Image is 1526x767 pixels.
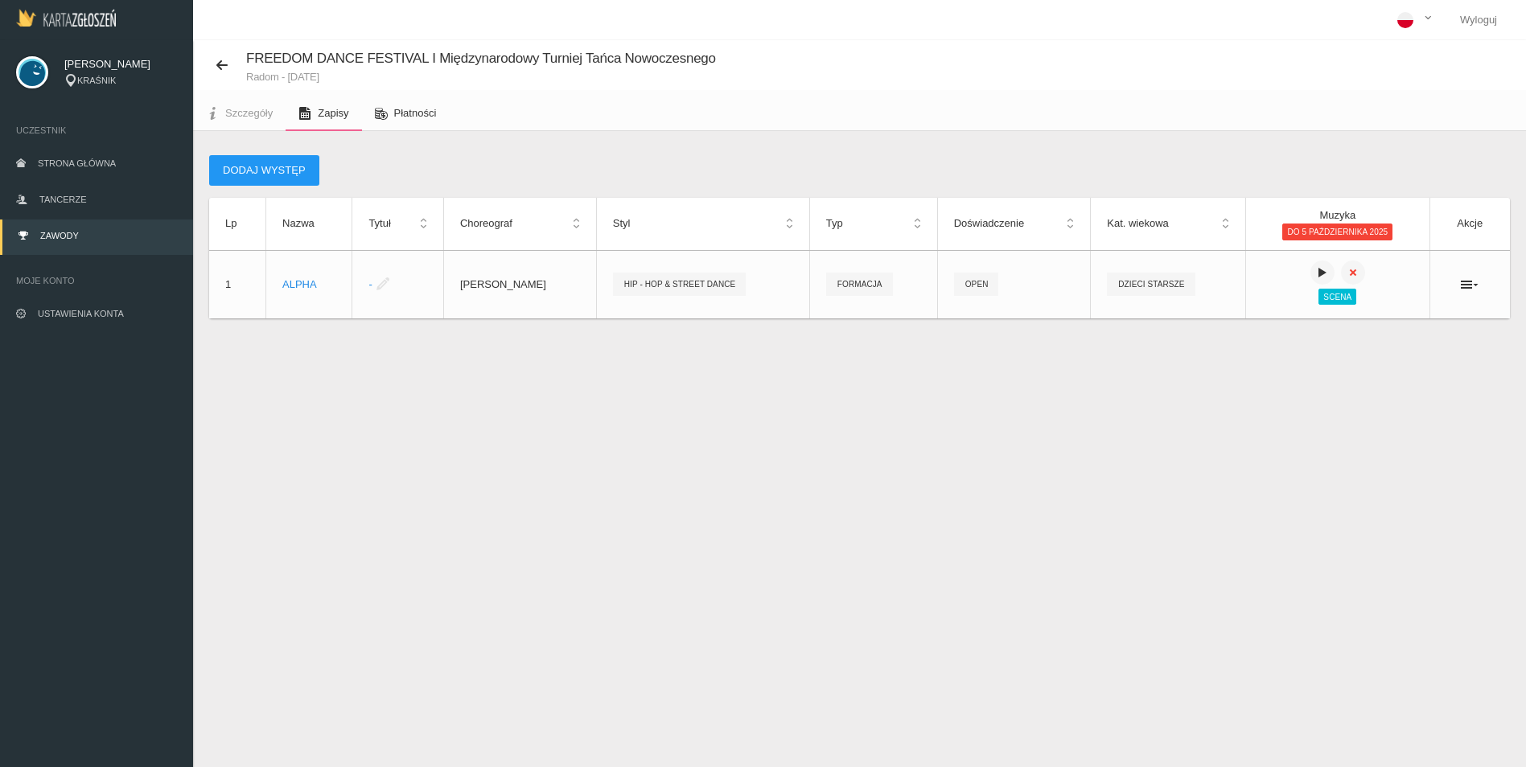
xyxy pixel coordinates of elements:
[38,158,116,168] span: Strona główna
[613,273,747,296] span: Hip - Hop & Street Dance
[1318,289,1356,305] span: Scena
[246,51,716,66] span: FREEDOM DANCE FESTIVAL I Międzynarodowy Turniej Tańca Nowoczesnego
[596,198,809,250] th: Styl
[209,250,266,318] td: 1
[16,122,177,138] span: Uczestnik
[443,250,596,318] td: [PERSON_NAME]
[1091,198,1246,250] th: Kat. wiekowa
[368,278,372,290] a: -
[39,195,86,204] span: Tancerze
[64,56,177,72] span: [PERSON_NAME]
[954,273,999,296] span: Open
[266,198,352,250] th: Nazwa
[282,277,335,293] div: ALPHA
[1107,273,1195,296] span: Dzieci Starsze
[443,198,596,250] th: Choreograf
[937,198,1091,250] th: Doświadczenie
[64,74,177,88] div: KRAŚNIK
[193,96,286,131] a: Szczegóły
[362,96,450,131] a: Płatności
[809,198,937,250] th: Typ
[394,107,437,119] span: Płatności
[352,198,444,250] th: Tytuł
[16,9,116,27] img: Logo
[826,273,893,296] span: Formacja
[225,107,273,119] span: Szczegóły
[1246,198,1429,250] th: Muzyka
[16,273,177,289] span: Moje konto
[209,155,319,186] button: Dodaj występ
[38,309,124,318] span: Ustawienia konta
[318,107,348,119] span: Zapisy
[286,96,361,131] a: Zapisy
[246,72,716,82] small: Radom - [DATE]
[1429,198,1510,250] th: Akcje
[16,56,48,88] img: svg
[209,198,266,250] th: Lp
[1282,224,1392,240] span: do 5 października 2025
[40,231,79,240] span: Zawody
